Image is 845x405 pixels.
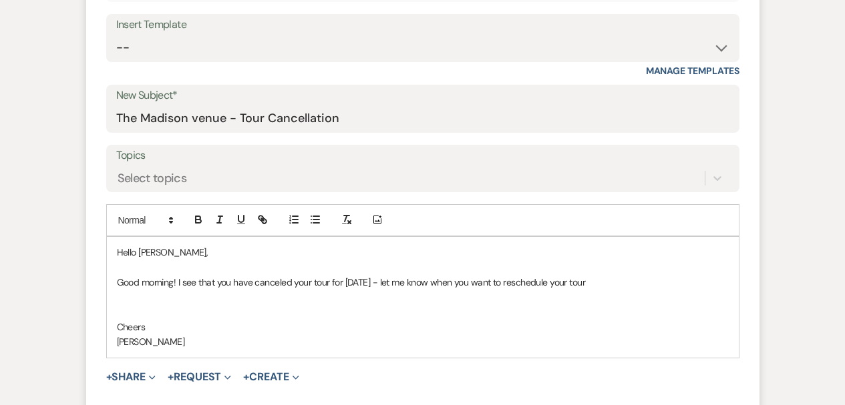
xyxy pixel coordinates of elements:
span: + [168,372,174,382]
span: + [106,372,112,382]
button: Share [106,372,156,382]
button: Request [168,372,231,382]
p: Good morning! I see that you have canceled your tour for [DATE] - let me know when you want to re... [117,275,729,290]
div: Select topics [118,169,187,187]
p: Cheers [117,320,729,334]
label: New Subject* [116,86,729,105]
label: Topics [116,146,729,165]
a: Manage Templates [646,65,739,77]
div: Insert Template [116,15,729,35]
button: Create [243,372,299,382]
span: + [243,372,249,382]
p: [PERSON_NAME] [117,334,729,349]
p: Hello [PERSON_NAME], [117,245,729,260]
